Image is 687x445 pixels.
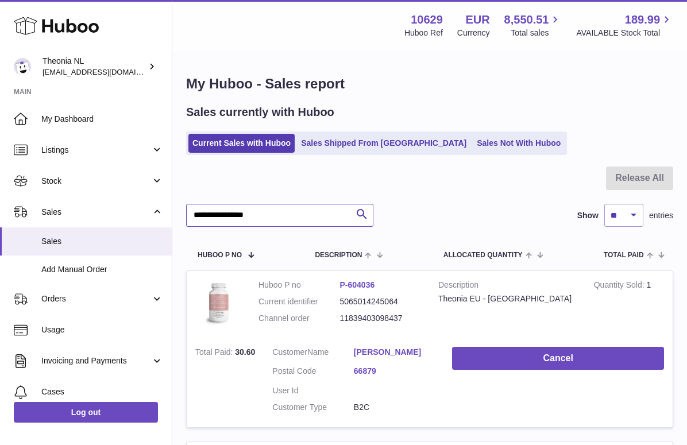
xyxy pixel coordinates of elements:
[354,366,435,377] a: 66879
[41,355,151,366] span: Invoicing and Payments
[14,58,31,75] img: info@wholesomegoods.eu
[235,347,255,357] span: 30.60
[457,28,490,38] div: Currency
[354,402,435,413] dd: B2C
[258,296,340,307] dt: Current identifier
[195,280,241,326] img: 106291725893222.jpg
[473,134,565,153] a: Sales Not With Huboo
[315,251,362,259] span: Description
[41,176,151,187] span: Stock
[576,12,673,38] a: 189.99 AVAILABLE Stock Total
[297,134,470,153] a: Sales Shipped From [GEOGRAPHIC_DATA]
[41,207,151,218] span: Sales
[41,324,163,335] span: Usage
[452,347,664,370] button: Cancel
[272,347,307,357] span: Customer
[504,12,562,38] a: 8,550.51 Total sales
[438,280,577,293] strong: Description
[576,28,673,38] span: AVAILABLE Stock Total
[465,12,489,28] strong: EUR
[354,347,435,358] a: [PERSON_NAME]
[340,296,422,307] dd: 5065014245064
[272,366,354,380] dt: Postal Code
[258,313,340,324] dt: Channel order
[504,12,549,28] span: 8,550.51
[340,313,422,324] dd: 11839403098437
[511,28,562,38] span: Total sales
[41,114,163,125] span: My Dashboard
[198,251,242,259] span: Huboo P no
[272,347,354,361] dt: Name
[188,134,295,153] a: Current Sales with Huboo
[340,280,375,289] a: P-604036
[438,293,577,304] div: Theonia EU - [GEOGRAPHIC_DATA]
[594,280,647,292] strong: Quantity Sold
[258,280,340,291] dt: Huboo P no
[272,385,354,396] dt: User Id
[41,264,163,275] span: Add Manual Order
[186,105,334,120] h2: Sales currently with Huboo
[41,386,163,397] span: Cases
[649,210,673,221] span: entries
[186,75,673,93] h1: My Huboo - Sales report
[577,210,599,221] label: Show
[404,28,443,38] div: Huboo Ref
[41,293,151,304] span: Orders
[43,56,146,78] div: Theonia NL
[14,402,158,423] a: Log out
[41,236,163,247] span: Sales
[272,402,354,413] dt: Customer Type
[195,347,235,359] strong: Total Paid
[43,67,169,76] span: [EMAIL_ADDRESS][DOMAIN_NAME]
[625,12,660,28] span: 189.99
[443,251,523,259] span: ALLOCATED Quantity
[41,145,151,156] span: Listings
[604,251,644,259] span: Total paid
[411,12,443,28] strong: 10629
[585,271,673,338] td: 1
